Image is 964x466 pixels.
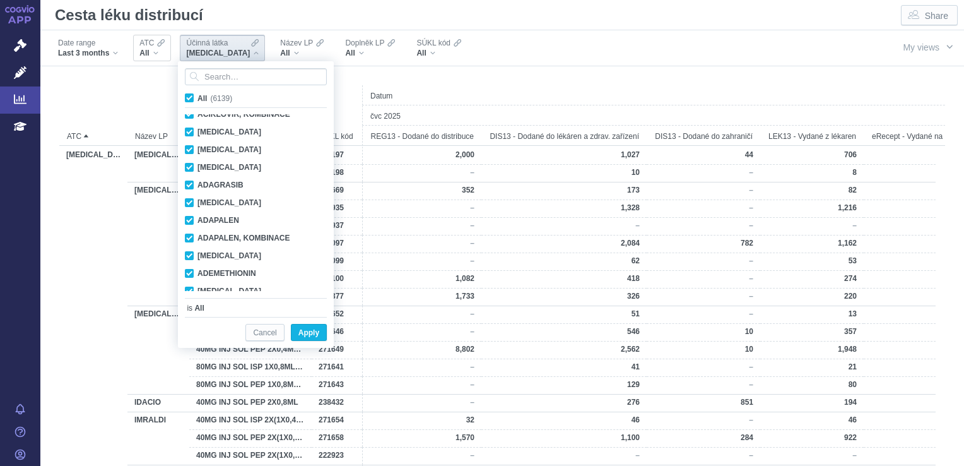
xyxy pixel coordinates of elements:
[925,9,948,22] span: Share
[481,146,647,164] div: 1027
[59,164,127,182] div: ADALIMUMAB
[196,398,298,407] span: 40MG INJ SOL PEP 2X0,8ML
[312,164,362,182] div: 238198
[339,35,401,61] div: Doplněk LPAll
[760,270,864,288] div: 274
[370,88,392,104] span: Datum
[127,429,189,447] div: IMRALDI
[189,359,312,376] div: 80MG INJ SOL ISP 1X0,8ML ISP
[312,182,362,200] div: 222669
[481,341,647,359] div: 2562
[134,451,166,460] span: IMRALDI
[59,447,127,465] div: ADALIMUMAB
[481,126,647,146] div: DIS13 - Dodané do lékáren a zdrav. zařízení
[632,256,640,265] span: 62
[647,323,760,341] div: 10
[852,168,857,177] span: 8
[627,380,640,389] span: 129
[319,398,344,407] span: 238432
[844,274,857,283] span: 274
[134,362,198,371] span: HYRIMOZ
[481,306,647,323] div: 51
[621,433,640,442] span: 1,100
[319,362,344,371] span: 271641
[849,186,857,194] span: 82
[127,235,189,253] div: HUMIRA
[185,302,194,314] span: is
[127,447,189,465] div: IMRALDI
[245,324,284,341] button: Cancel
[66,292,130,301] span: ADALIMUMAB
[370,108,401,124] span: čvc 2025
[490,128,639,145] span: DIS13 - Dodané do lékáren a zdrav. zařízení
[903,42,939,52] span: My views
[362,341,481,359] div: 8802
[312,394,362,412] div: 238432
[345,38,384,48] span: Doplněk LP
[849,309,857,318] span: 13
[481,182,647,200] div: 173
[621,150,640,159] span: 1,027
[319,128,353,145] span: SÚKL kód
[66,415,130,424] span: ADALIMUMAB
[647,126,760,146] div: DIS13 - Dodané do zahraničí
[849,415,857,424] span: 46
[59,200,127,217] div: ADALIMUMAB
[627,292,640,301] span: 326
[749,362,753,371] span: –
[768,128,856,145] span: LEK13 - Vydané z lékaren
[844,327,857,336] span: 357
[362,146,481,164] div: 2000
[127,146,189,164] div: HULIO
[470,239,474,248] span: –
[312,306,362,323] div: 271652
[196,380,315,389] span: 80MG INJ SOL PEP 1X0,8ML PEP
[470,327,474,336] span: –
[312,126,362,146] div: SÚKL kód
[481,288,647,306] div: 326
[312,200,362,217] div: 210935
[844,292,857,301] span: 220
[760,253,864,270] div: 53
[635,221,640,230] span: –
[632,415,640,424] span: 46
[760,376,864,394] div: 80
[134,292,198,301] span: HUMIRA
[632,362,640,371] span: 41
[127,341,189,359] div: HYRIMOZ
[312,359,362,376] div: 271641
[481,270,647,288] div: 418
[50,3,209,28] h1: Cesta léku distribucí
[66,309,130,318] span: ADALIMUMAB
[59,394,127,412] div: ADALIMUMAB
[741,398,753,407] span: 851
[59,270,127,288] div: ADALIMUMAB
[852,451,857,460] span: –
[362,270,481,288] div: 1082
[59,126,127,146] div: ATC
[134,398,161,407] span: IDACIO
[134,150,198,159] span: HULIO
[59,217,127,235] div: ADALIMUMAB
[416,38,450,48] span: SÚKL kód
[319,433,344,442] span: 271658
[66,168,130,177] span: ADALIMUMAB
[312,217,362,235] div: 210937
[134,203,198,212] span: HUMIRA
[632,309,640,318] span: 51
[838,203,857,212] span: 1,216
[180,35,265,61] div: Účinná látka[MEDICAL_DATA]
[59,235,127,253] div: ADALIMUMAB
[59,182,127,200] div: ADALIMUMAB
[410,35,467,61] div: SÚKL kódAll
[189,447,312,465] div: 40MG INJ SOL PEP 2X(1X0,8ML)
[280,48,290,58] span: All
[134,256,198,265] span: HUMIRA
[745,150,753,159] span: 44
[760,412,864,429] div: 46
[66,221,130,230] span: ADALIMUMAB
[456,274,474,283] span: 1,082
[312,288,362,306] div: 222377
[189,429,312,447] div: 40MG INJ SOL PEP 2X(1X0,4ML)
[362,429,481,447] div: 1570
